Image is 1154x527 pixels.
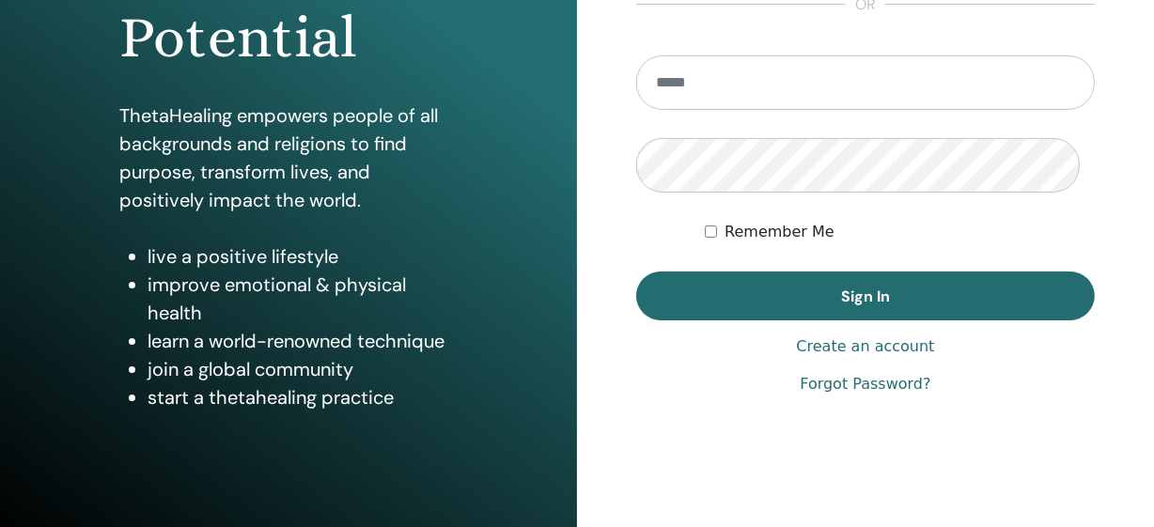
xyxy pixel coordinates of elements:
div: Keep me authenticated indefinitely or until I manually logout [705,221,1095,243]
li: join a global community [148,355,457,383]
p: ThetaHealing empowers people of all backgrounds and religions to find purpose, transform lives, a... [119,101,457,214]
li: learn a world-renowned technique [148,327,457,355]
a: Forgot Password? [800,373,930,395]
li: live a positive lifestyle [148,242,457,271]
a: Create an account [796,335,934,358]
li: improve emotional & physical health [148,271,457,327]
span: Sign In [841,287,890,306]
button: Sign In [636,271,1095,320]
label: Remember Me [725,221,834,243]
li: start a thetahealing practice [148,383,457,411]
